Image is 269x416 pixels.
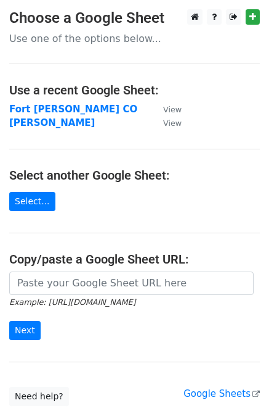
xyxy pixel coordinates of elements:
input: Next [9,321,41,340]
h4: Select another Google Sheet: [9,168,260,183]
a: Google Sheets [183,388,260,399]
a: Select... [9,192,55,211]
a: View [151,117,182,128]
iframe: Chat Widget [207,357,269,416]
a: View [151,104,182,115]
small: View [163,119,182,128]
a: Fort [PERSON_NAME] CO [9,104,137,115]
small: View [163,105,182,114]
h4: Copy/paste a Google Sheet URL: [9,252,260,267]
a: Need help? [9,387,69,406]
a: [PERSON_NAME] [9,117,95,128]
p: Use one of the options below... [9,32,260,45]
h3: Choose a Google Sheet [9,9,260,27]
small: Example: [URL][DOMAIN_NAME] [9,297,135,307]
input: Paste your Google Sheet URL here [9,272,254,295]
h4: Use a recent Google Sheet: [9,83,260,98]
